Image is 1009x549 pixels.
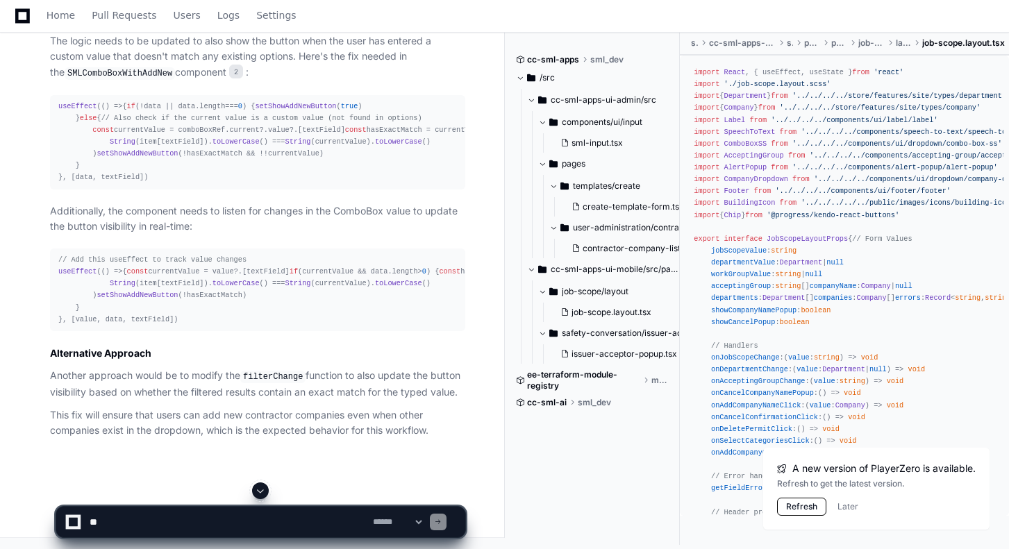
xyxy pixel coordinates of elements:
span: Department [762,294,806,303]
span: from [749,116,767,124]
span: '../../../../store/features/site/types/company' [780,104,981,112]
span: import [694,80,719,88]
span: Settings [256,11,296,19]
span: onCancelCompanyNamePopup [711,389,814,398]
span: ( ) => [806,401,883,409]
span: onJobScopeChange [711,353,780,362]
span: '../../../../components/ui/dropdown/combo-box-ss' [792,140,1002,148]
span: '../../../../components/alert-popup/alert-popup' [792,163,998,171]
span: departments [711,294,758,303]
span: job-scope/layout [562,286,628,297]
span: () => [814,437,835,445]
span: import [694,163,719,171]
span: JobScopeLayoutProps [767,235,848,243]
span: import [694,116,719,124]
span: src [691,37,698,49]
span: ( ) => [792,365,903,373]
span: 'react' [874,68,903,76]
span: Company [861,282,891,290]
span: void [861,353,878,362]
span: Company [856,294,886,303]
span: from [788,151,806,160]
span: value [797,365,818,373]
span: void [887,401,904,409]
span: string [814,353,840,362]
span: String [110,137,135,146]
span: Company [835,401,865,409]
span: Label [724,116,745,124]
span: import [694,199,719,208]
span: CompanyDropdown [724,175,787,183]
span: Pull Requests [92,11,156,19]
span: Record [925,294,951,303]
span: null [806,270,823,278]
span: onDepartmentChange [711,365,788,373]
button: job-scope/layout [538,280,692,303]
span: job-scope.layout.tsx [922,37,1005,49]
span: A new version of PlayerZero is available. [792,462,976,475]
span: jobScopeValue [711,246,767,255]
span: contractor-company-list.tsx [583,243,694,254]
span: onAcceptingGroupChange [711,377,806,385]
span: cc-sml-apps-ui-mobile/src/pages/permit [551,264,681,275]
button: issuer-acceptor-popup.tsx [555,344,684,364]
span: sml-input.tsx [572,137,623,149]
span: onCancelConfirmationClick [711,413,818,421]
span: showCompanyNamePopup [711,306,797,314]
svg: Directory [560,178,569,194]
span: issuer-acceptor-popup.tsx [572,348,677,360]
span: null [826,258,844,267]
p: Additionally, the component needs to listen for changes in the ComboBox value to update the butto... [50,203,465,235]
span: current [229,126,259,134]
div: ( { (!data || data. === ) { ( ) } { currentValue = comboBoxRef. ?. ?.[textField] hasExactMatch = ... [58,101,457,184]
button: Refresh [777,498,826,516]
span: import [694,211,719,219]
svg: Directory [549,283,558,300]
code: filterChange [240,371,306,383]
span: SpeechToText [724,128,775,136]
span: export [694,235,719,243]
span: '@progress/kendo-react-buttons' [767,211,899,219]
span: setShowAddNewButton [255,102,336,110]
span: if [127,102,135,110]
span: () => [822,413,844,421]
div: Refresh to get the latest version. [777,478,976,489]
button: user-administration/contractor-management/companies/contractor-company-list [549,217,703,239]
span: safety-conversation/issuer-acceptor-popup [562,328,692,339]
span: setShowAddNewButton [97,291,178,299]
p: This fix will ensure that users can add new contractor companies even when other companies exist ... [50,407,465,439]
span: const [439,267,460,276]
span: pages [562,158,585,169]
span: Company [724,104,753,112]
span: const [345,126,367,134]
span: from [780,128,797,136]
span: true [341,102,358,110]
span: components/ui/input [562,117,642,128]
span: String [285,137,311,146]
span: : [788,353,840,362]
span: React [724,68,745,76]
div: ( { currentValue = value?.[textField] (currentValue && data. > ) { hasExactMatch = data. ( (item[... [58,254,457,326]
span: onDeletePermitClick [711,425,792,433]
span: boolean [780,318,810,326]
span: const [127,267,149,276]
span: interface [724,235,762,243]
span: sml_dev [590,54,624,65]
span: string [771,246,797,255]
span: errors [895,294,921,303]
span: null [895,282,912,290]
span: // Error handling [711,472,784,480]
span: : [810,401,865,409]
span: toLowerCase [212,137,260,146]
span: String [110,279,135,287]
span: null [869,365,887,373]
span: length [392,267,418,276]
button: cc-sml-apps-ui-mobile/src/pages/permit [527,258,681,280]
button: job-scope.layout.tsx [555,303,684,322]
h2: Alternative Approach [50,346,465,360]
span: import [694,68,719,76]
span: void [887,377,904,385]
button: Later [837,501,858,512]
span: from [852,68,869,76]
span: // Also check if the current value is a custom value (not found in options) [101,114,422,122]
